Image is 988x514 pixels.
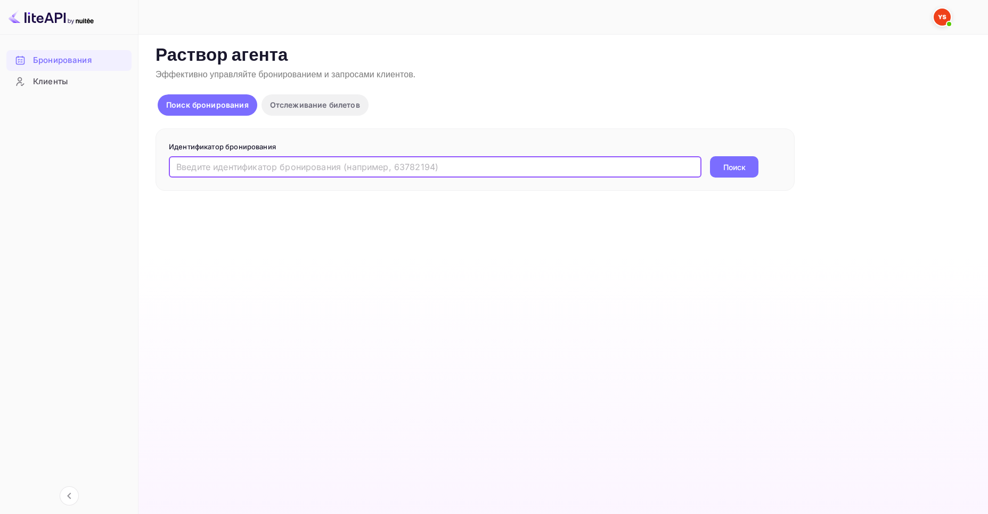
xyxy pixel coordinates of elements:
button: Поиск [710,156,758,178]
a: Бронирования [6,50,132,70]
ya-tr-span: Идентификатор бронирования [169,142,276,151]
ya-tr-span: Раствор агента [156,44,288,67]
ya-tr-span: Отслеживание билетов [270,100,360,109]
img: Логотип LiteAPI [9,9,94,26]
a: Клиенты [6,71,132,91]
ya-tr-span: Поиск [723,162,746,173]
ya-tr-span: Бронирования [33,54,92,67]
img: Служба Поддержки Яндекса [934,9,951,26]
div: Клиенты [6,71,132,92]
ya-tr-span: Поиск бронирования [166,100,249,109]
ya-tr-span: Клиенты [33,76,68,88]
input: Введите идентификатор бронирования (например, 63782194) [169,156,701,178]
div: Бронирования [6,50,132,71]
button: Свернуть навигацию [60,486,79,505]
ya-tr-span: Эффективно управляйте бронированием и запросами клиентов. [156,69,415,81]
